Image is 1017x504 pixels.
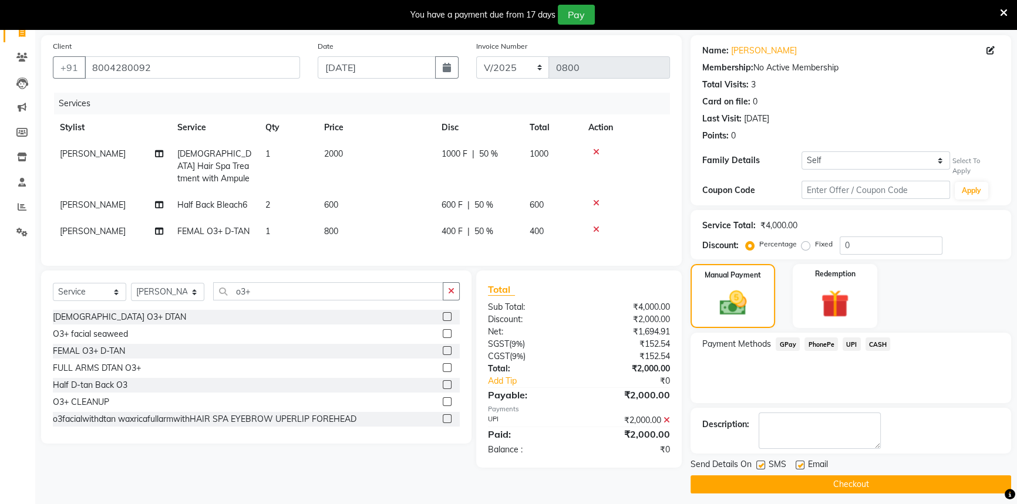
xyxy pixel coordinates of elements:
[60,226,126,236] span: [PERSON_NAME]
[579,427,679,441] div: ₹2,000.00
[488,283,515,296] span: Total
[760,219,797,232] div: ₹4,000.00
[476,41,527,52] label: Invoice Number
[472,148,474,160] span: |
[488,404,671,414] div: Payments
[324,199,338,210] span: 600
[705,270,761,280] label: Manual Payment
[579,444,679,456] div: ₹0
[702,96,750,108] div: Card on file:
[702,239,739,252] div: Discount:
[177,148,251,184] span: [DEMOGRAPHIC_DATA] Hair Spa Treatment with Ampule
[753,96,757,108] div: 0
[324,148,343,159] span: 2000
[60,199,126,210] span: [PERSON_NAME]
[474,199,493,211] span: 50 %
[702,184,802,197] div: Coupon Code
[479,363,579,375] div: Total:
[265,199,270,210] span: 2
[579,301,679,313] div: ₹4,000.00
[488,339,509,349] span: SGST
[479,388,579,402] div: Payable:
[435,114,523,141] th: Disc
[479,375,596,387] a: Add Tip
[702,62,999,74] div: No Active Membership
[523,114,581,141] th: Total
[702,130,729,142] div: Points:
[952,156,999,176] div: Select To Apply
[702,79,749,91] div: Total Visits:
[579,338,679,350] div: ₹152.54
[479,350,579,363] div: ( )
[479,414,579,427] div: UPI
[579,350,679,363] div: ₹152.54
[731,45,797,57] a: [PERSON_NAME]
[53,56,86,79] button: +91
[711,287,755,319] img: _cash.svg
[731,130,736,142] div: 0
[324,226,338,236] span: 800
[54,93,679,114] div: Services
[53,328,128,340] div: O3+ facial seaweed
[60,148,126,159] span: [PERSON_NAME]
[53,396,109,408] div: O3+ CLEANUP
[479,313,579,326] div: Discount:
[442,199,463,211] span: 600 F
[530,226,544,236] span: 400
[265,226,270,236] span: 1
[702,154,802,167] div: Family Details
[804,337,838,351] span: PhonePe
[530,148,548,159] span: 1000
[751,79,756,91] div: 3
[579,313,679,326] div: ₹2,000.00
[467,199,470,211] span: |
[579,326,679,338] div: ₹1,694.91
[558,5,595,25] button: Pay
[579,363,679,375] div: ₹2,000.00
[812,286,858,322] img: _gift.svg
[595,375,679,387] div: ₹0
[702,338,771,350] span: Payment Methods
[691,458,752,473] span: Send Details On
[744,113,769,125] div: [DATE]
[317,114,435,141] th: Price
[258,114,317,141] th: Qty
[177,226,250,236] span: FEMAL O3+ D-TAN
[442,148,467,160] span: 1000 F
[769,458,786,473] span: SMS
[474,225,493,238] span: 50 %
[318,41,334,52] label: Date
[410,9,555,21] div: You have a payment due from 17 days
[866,337,891,351] span: CASH
[479,338,579,350] div: ( )
[759,239,797,249] label: Percentage
[213,282,443,300] input: Search or Scan
[53,345,125,357] div: FEMAL O3+ D-TAN
[53,379,127,391] div: Half D-tan Back O3
[843,337,861,351] span: UPI
[802,181,950,199] input: Enter Offer / Coupon Code
[702,418,749,431] div: Description:
[479,148,498,160] span: 50 %
[442,225,463,238] span: 400 F
[581,114,670,141] th: Action
[511,339,523,349] span: 9%
[815,239,833,249] label: Fixed
[702,113,742,125] div: Last Visit:
[53,311,186,323] div: [DEMOGRAPHIC_DATA] O3+ DTAN
[579,414,679,427] div: ₹2,000.00
[53,41,72,52] label: Client
[479,301,579,313] div: Sub Total:
[702,219,756,232] div: Service Total:
[53,362,141,374] div: FULL ARMS DTAN O3+
[479,427,579,441] div: Paid:
[808,458,828,473] span: Email
[53,114,170,141] th: Stylist
[512,351,523,361] span: 9%
[579,388,679,402] div: ₹2,000.00
[265,148,270,159] span: 1
[53,413,356,425] div: o3facialwithdtan waxricafullarmwithHAIR SPA EYEBROW UPERLIP FOREHEAD
[702,45,729,57] div: Name:
[691,475,1011,493] button: Checkout
[170,114,258,141] th: Service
